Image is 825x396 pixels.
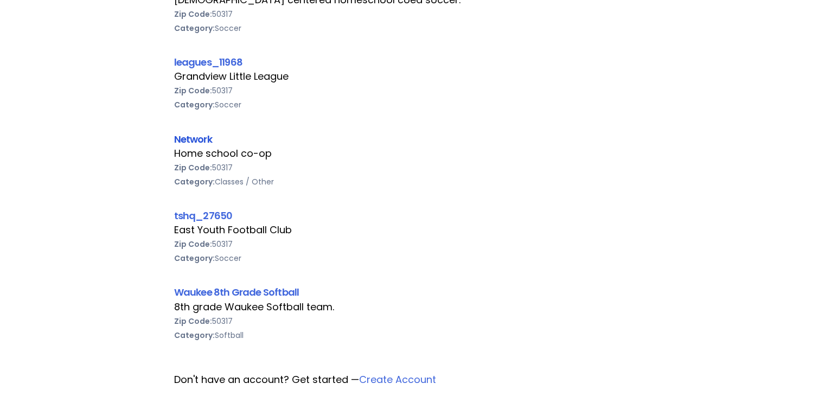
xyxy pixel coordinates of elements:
[174,237,651,251] div: 50317
[174,300,651,314] div: 8th grade Waukee Softball team.
[174,146,651,161] div: Home school co-op
[174,239,212,250] b: Zip Code:
[174,314,651,328] div: 50317
[174,132,212,146] a: Network
[174,98,651,112] div: Soccer
[174,85,212,96] b: Zip Code:
[174,251,651,265] div: Soccer
[174,84,651,98] div: 50317
[359,373,436,386] a: Create Account
[174,223,651,237] div: East Youth Football Club
[174,23,215,34] b: Category:
[174,7,651,21] div: 50317
[174,176,215,187] b: Category:
[174,99,215,110] b: Category:
[174,175,651,189] div: Classes / Other
[174,162,212,173] b: Zip Code:
[174,285,299,299] a: Waukee 8th Grade Softball
[174,253,215,264] b: Category:
[174,285,651,299] div: Waukee 8th Grade Softball
[174,55,651,69] div: leagues_11968
[174,328,651,342] div: Softball
[174,330,215,341] b: Category:
[174,316,212,327] b: Zip Code:
[174,161,651,175] div: 50317
[174,9,212,20] b: Zip Code:
[174,208,651,223] div: tshq_27650
[174,69,651,84] div: Grandview Little League
[174,209,233,222] a: tshq_27650
[174,55,242,69] a: leagues_11968
[174,132,651,146] div: Network
[174,21,651,35] div: Soccer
